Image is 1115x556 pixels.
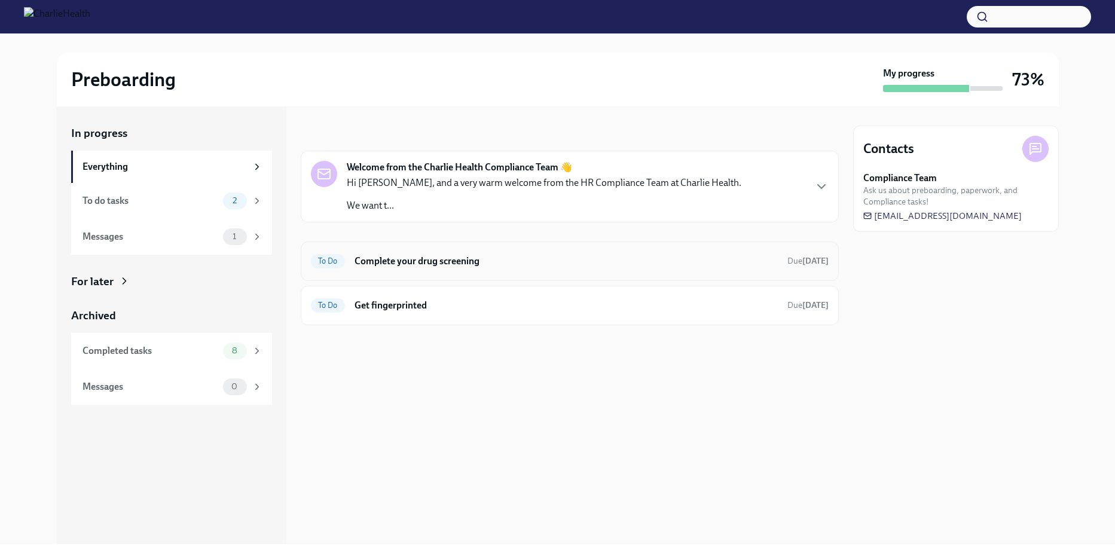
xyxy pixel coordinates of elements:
[71,68,176,91] h2: Preboarding
[224,382,245,391] span: 0
[883,67,934,80] strong: My progress
[83,160,247,173] div: Everything
[863,210,1022,222] a: [EMAIL_ADDRESS][DOMAIN_NAME]
[802,300,829,310] strong: [DATE]
[301,126,357,141] div: In progress
[225,196,244,205] span: 2
[1012,69,1044,90] h3: 73%
[225,346,245,355] span: 8
[355,299,778,312] h6: Get fingerprinted
[71,369,272,405] a: Messages0
[787,300,829,310] span: Due
[787,300,829,311] span: August 19th, 2025 08:00
[863,140,914,158] h4: Contacts
[347,199,741,212] p: We want t...
[863,172,937,185] strong: Compliance Team
[787,256,829,266] span: Due
[311,296,829,315] a: To DoGet fingerprintedDue[DATE]
[71,219,272,255] a: Messages1
[355,255,778,268] h6: Complete your drug screening
[71,183,272,219] a: To do tasks2
[71,274,114,289] div: For later
[863,185,1049,207] span: Ask us about preboarding, paperwork, and Compliance tasks!
[347,176,741,190] p: Hi [PERSON_NAME], and a very warm welcome from the HR Compliance Team at Charlie Health.
[225,232,243,241] span: 1
[24,7,90,26] img: CharlieHealth
[71,126,272,141] a: In progress
[83,230,218,243] div: Messages
[347,161,572,174] strong: Welcome from the Charlie Health Compliance Team 👋
[83,194,218,207] div: To do tasks
[83,380,218,393] div: Messages
[802,256,829,266] strong: [DATE]
[311,301,345,310] span: To Do
[311,256,345,265] span: To Do
[311,252,829,271] a: To DoComplete your drug screeningDue[DATE]
[71,151,272,183] a: Everything
[71,333,272,369] a: Completed tasks8
[787,255,829,267] span: August 19th, 2025 08:00
[71,274,272,289] a: For later
[83,344,218,358] div: Completed tasks
[71,308,272,323] a: Archived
